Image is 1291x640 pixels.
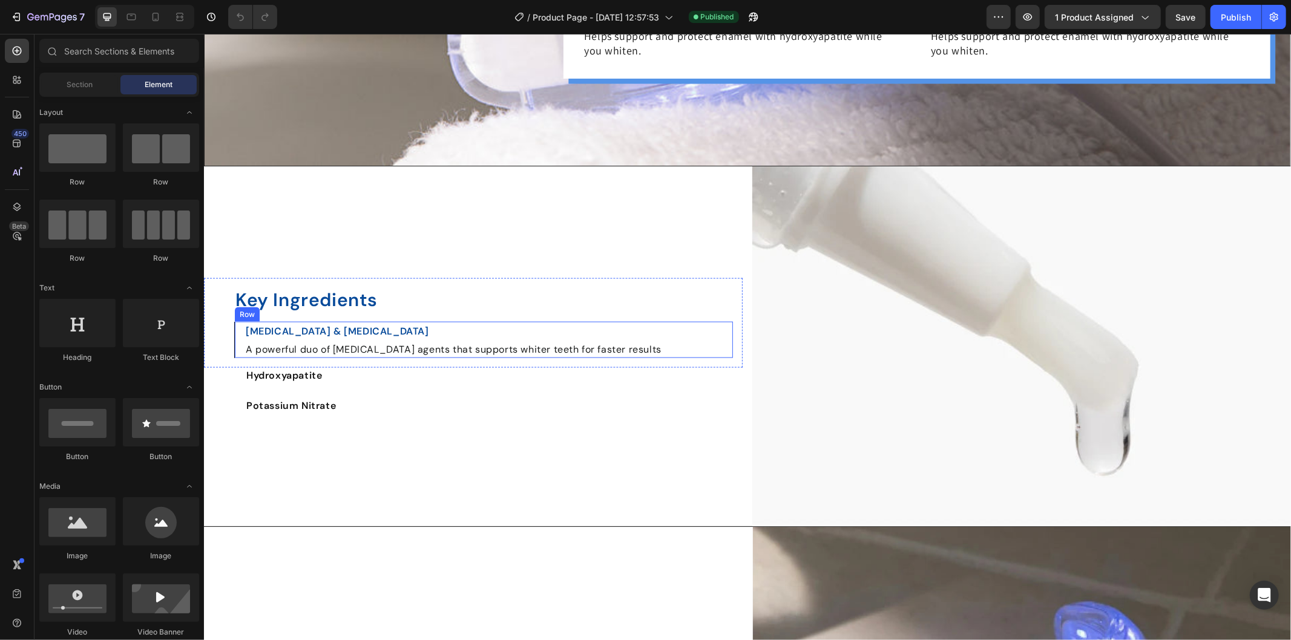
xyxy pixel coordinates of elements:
[39,451,116,462] div: Button
[123,253,199,264] div: Row
[1176,12,1196,22] span: Save
[42,365,132,378] strong: Potassium Nitrate
[11,129,29,139] div: 450
[180,477,199,496] span: Toggle open
[1045,5,1161,29] button: 1 product assigned
[533,11,660,24] span: Product Page - [DATE] 12:57:53
[30,254,529,278] h2: Key Ingredients
[123,177,199,188] div: Row
[123,352,199,363] div: Text Block
[39,627,116,638] div: Video
[123,451,199,462] div: Button
[123,550,199,561] div: Image
[42,335,118,348] strong: Hydroxyapatite
[67,79,93,90] span: Section
[33,275,53,286] div: Row
[39,39,199,63] input: Search Sections & Elements
[228,5,277,29] div: Undo/Redo
[42,309,458,322] span: A powerful duo of [MEDICAL_DATA] agents that supports whiter teeth for faster results
[39,352,116,363] div: Heading
[180,278,199,298] span: Toggle open
[123,627,199,638] div: Video Banner
[701,11,734,22] span: Published
[204,34,1291,640] iframe: Design area
[42,289,528,306] p: [MEDICAL_DATA] & [MEDICAL_DATA]
[1166,5,1206,29] button: Save
[39,253,116,264] div: Row
[79,10,85,24] p: 7
[39,177,116,188] div: Row
[1055,11,1134,24] span: 1 product assigned
[1211,5,1261,29] button: Publish
[39,481,61,492] span: Media
[145,79,172,90] span: Element
[5,5,90,29] button: 7
[548,132,1087,492] img: gempages_586095209234826075-208f33be-6dbb-4ea7-a7dc-af1b0f32eb7e.webp
[9,221,29,231] div: Beta
[180,377,199,397] span: Toggle open
[39,282,54,293] span: Text
[528,11,531,24] span: /
[180,103,199,122] span: Toggle open
[1221,11,1251,24] div: Publish
[39,550,116,561] div: Image
[1250,581,1279,610] div: Open Intercom Messenger
[39,107,63,118] span: Layout
[39,382,62,393] span: Button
